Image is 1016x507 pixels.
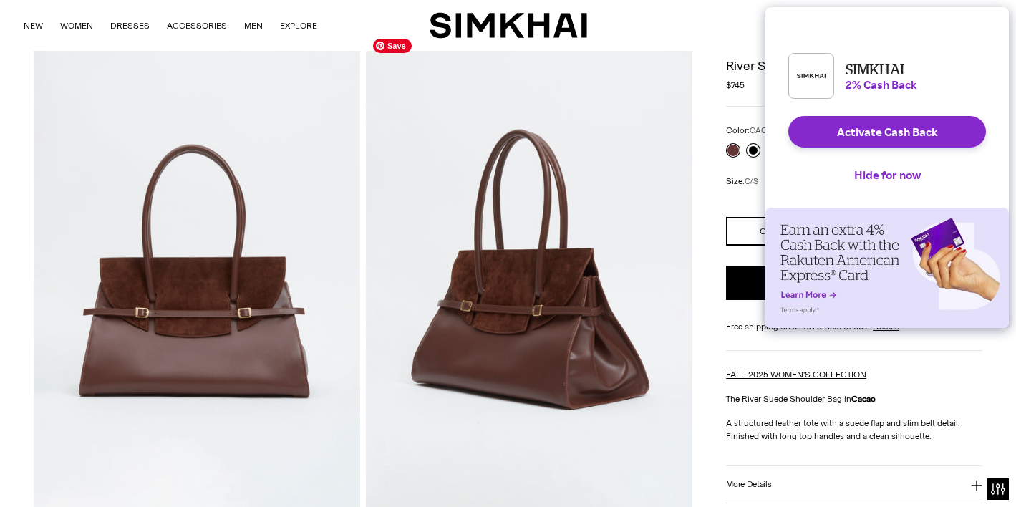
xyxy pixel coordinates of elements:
[745,177,758,186] span: O/S
[24,10,43,42] a: NEW
[726,59,982,72] h1: River Suede Shoulder Bag
[167,10,227,42] a: ACCESSORIES
[726,480,771,489] h3: More Details
[726,79,745,92] span: $745
[280,10,317,42] a: EXPLORE
[726,124,778,137] label: Color:
[726,370,866,380] a: FALL 2025 WOMEN'S COLLECTION
[60,10,93,42] a: WOMEN
[373,39,412,53] span: Save
[726,392,982,405] p: The River Suede Shoulder Bag in
[726,266,982,300] button: Add to Bag
[430,11,587,39] a: SIMKHAI
[726,417,982,443] p: A structured leather tote with a suede flap and slim belt detail. Finished with long top handles ...
[110,10,150,42] a: DRESSES
[726,217,808,246] button: O/S
[750,126,778,135] span: CACAO
[726,320,982,333] div: Free shipping on all US orders $200+
[726,175,758,188] label: Size:
[726,466,982,503] button: More Details
[851,394,876,404] strong: Cacao
[244,10,263,42] a: MEN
